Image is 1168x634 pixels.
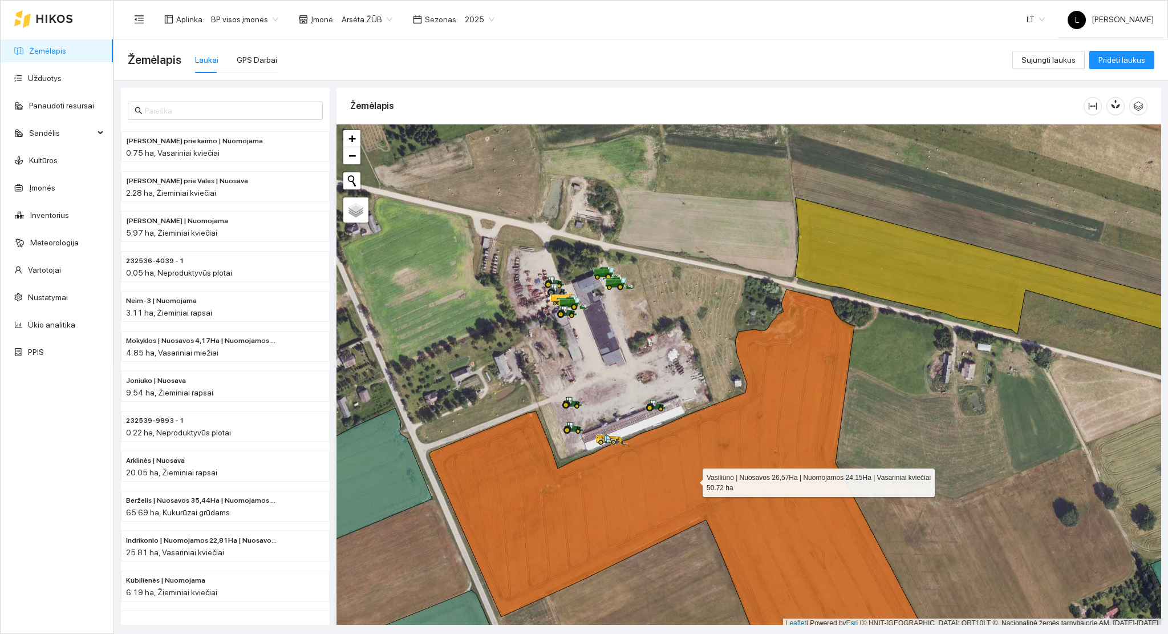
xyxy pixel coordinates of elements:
span: [PERSON_NAME] [1068,15,1154,24]
input: Paieška [145,104,316,117]
span: − [348,148,356,163]
div: Žemėlapis [350,90,1084,122]
span: 5.97 ha, Žieminiai kviečiai [126,228,217,237]
a: Zoom out [343,147,360,164]
a: Inventorius [30,211,69,220]
a: Zoom in [343,130,360,147]
span: LT [1027,11,1045,28]
span: + [348,131,356,146]
span: Rolando prie Valės | Nuosava [126,176,248,187]
span: 3.11 ha, Žieminiai rapsai [126,308,212,317]
a: Leaflet [786,619,806,627]
a: Meteorologija [30,238,79,247]
a: Nustatymai [28,293,68,302]
span: layout [164,15,173,24]
span: Berželis | Nuosavos 35,44Ha | Nuomojamos 30,25Ha [126,495,279,506]
span: Neim-3 | Nuomojama [126,296,197,306]
a: Kultūros [29,156,58,165]
a: Sujungti laukus [1012,55,1085,64]
span: 0.75 ha, Vasariniai kviečiai [126,148,220,158]
span: column-width [1084,102,1101,111]
a: Pridėti laukus [1089,55,1154,64]
span: 20.05 ha, Žieminiai rapsai [126,468,217,477]
span: Ginaičių Valiaus | Nuomojama [126,216,228,227]
a: Layers [343,197,368,223]
a: Įmonės [29,183,55,192]
span: Sujungti laukus [1021,54,1076,66]
a: Užduotys [28,74,62,83]
span: Joniuko | Nuosava [126,375,186,386]
span: 6.19 ha, Žieminiai kviečiai [126,588,217,597]
a: Vartotojai [28,265,61,274]
span: menu-fold [134,14,144,25]
span: search [135,107,143,115]
span: calendar [413,15,422,24]
span: 25.81 ha, Vasariniai kviečiai [126,548,224,557]
span: 0.05 ha, Neproduktyvūs plotai [126,268,232,277]
button: Pridėti laukus [1089,51,1154,69]
span: 4.85 ha, Vasariniai miežiai [126,348,218,357]
span: 0.22 ha, Neproduktyvūs plotai [126,428,231,437]
span: | [860,619,862,627]
span: Aplinka : [176,13,204,26]
span: Mokyklos | Nuosavos 4,17Ha | Nuomojamos 0,68Ha [126,336,279,346]
a: PPIS [28,348,44,357]
div: | Powered by © HNIT-[GEOGRAPHIC_DATA]; ORT10LT ©, Nacionalinė žemės tarnyba prie AM, [DATE]-[DATE] [783,619,1161,628]
span: Sandėlis [29,122,94,144]
button: column-width [1084,97,1102,115]
span: 232536-4039 - 1 [126,256,184,266]
button: Initiate a new search [343,172,360,189]
button: menu-fold [128,8,151,31]
div: Laukai [195,54,218,66]
span: Rolando prie kaimo | Nuomojama [126,136,263,147]
span: shop [299,15,308,24]
a: Ūkio analitika [28,320,75,329]
button: Sujungti laukus [1012,51,1085,69]
div: GPS Darbai [237,54,277,66]
span: BP visos įmonės [211,11,278,28]
span: Sezonas : [425,13,458,26]
a: Žemėlapis [29,46,66,55]
span: 2.28 ha, Žieminiai kviečiai [126,188,216,197]
span: Arklinės | Nuosava [126,455,185,466]
a: Panaudoti resursai [29,101,94,110]
span: 9.54 ha, Žieminiai rapsai [126,388,213,397]
span: Kubilienės | Nuomojama [126,575,205,586]
span: 65.69 ha, Kukurūzai grūdams [126,508,230,517]
span: Indrikonio | Nuomojamos 22,81Ha | Nuosavos 3,00 Ha [126,535,279,546]
span: L [1075,11,1079,29]
span: 232539-9893 - 1 [126,415,184,426]
span: Žemėlapis [128,51,181,69]
span: Arsėta ŽŪB [342,11,392,28]
span: Pridėti laukus [1098,54,1145,66]
span: 2025 [465,11,494,28]
a: Esri [846,619,858,627]
span: Įmonė : [311,13,335,26]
